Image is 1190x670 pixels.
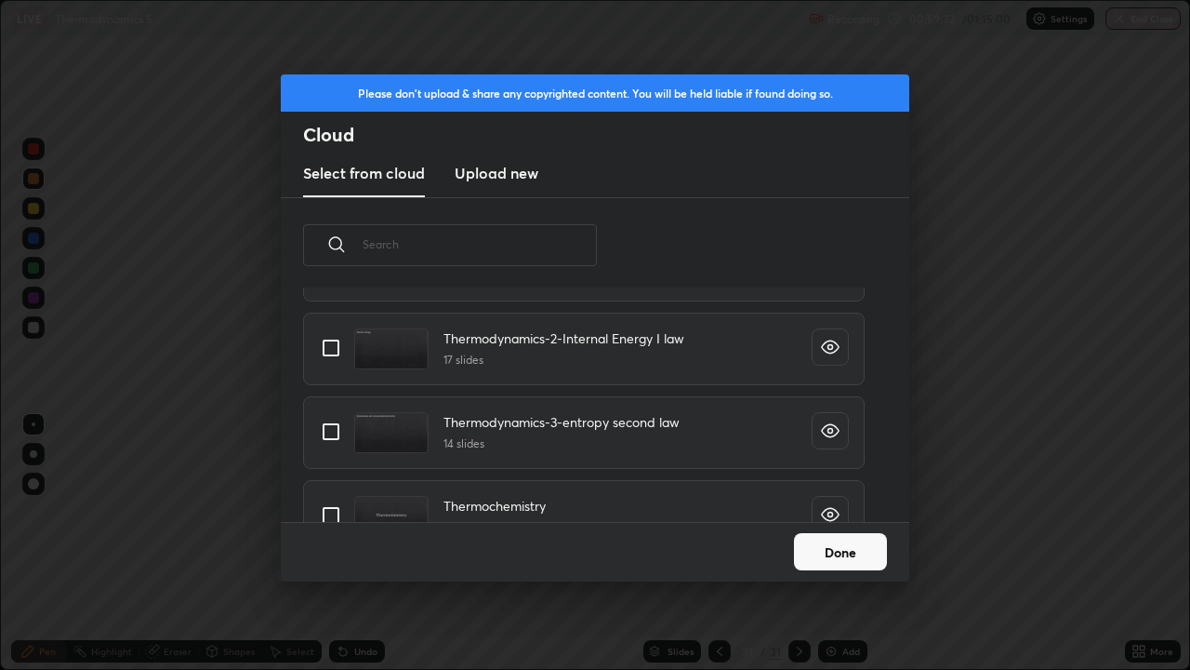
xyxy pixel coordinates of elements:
[794,533,887,570] button: Done
[281,288,887,522] div: grid
[354,412,429,453] img: 17549152324RW42R.pdf
[443,519,546,536] h5: 26 slides
[443,328,684,348] h4: Thermodynamics-2-Internal Energy I law
[354,328,429,369] img: 175346089156N61F.pdf
[443,412,680,432] h4: Thermodynamics-3-entropy second law
[303,123,909,147] h2: Cloud
[443,496,546,516] h4: Thermochemistry
[443,352,684,368] h5: 17 slides
[303,162,425,184] h3: Select from cloud
[354,496,429,537] img: 1754915232B3CJ0B.pdf
[363,205,597,284] input: Search
[281,74,909,112] div: Please don't upload & share any copyrighted content. You will be held liable if found doing so.
[455,162,538,184] h3: Upload new
[443,435,680,452] h5: 14 slides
